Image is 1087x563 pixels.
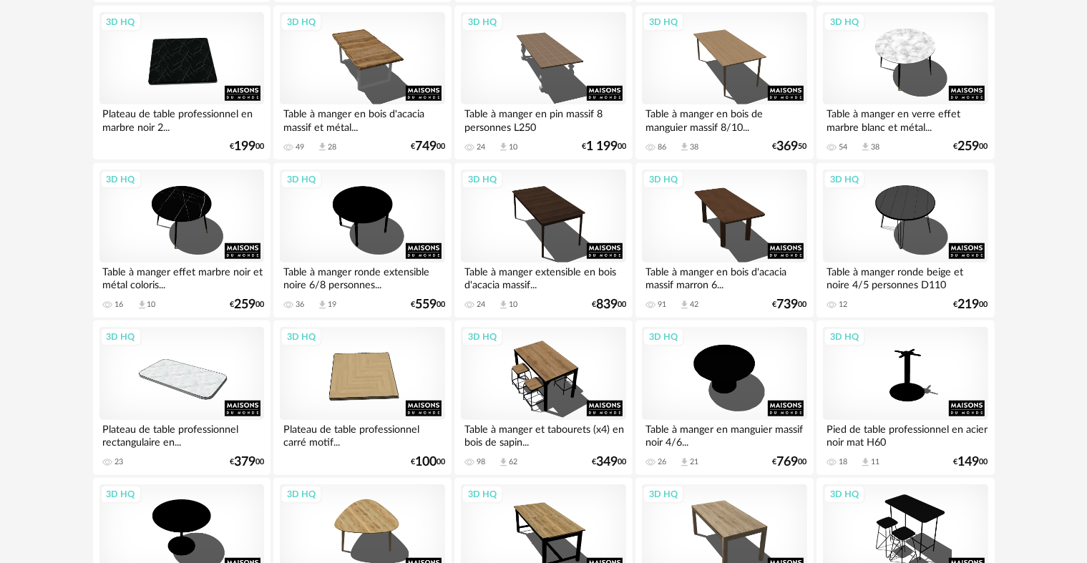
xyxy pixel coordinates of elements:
span: 199 [234,142,255,152]
span: 839 [596,300,618,310]
span: 1 199 [586,142,618,152]
div: Table à manger effet marbre noir et métal coloris... [99,263,264,291]
div: 86 [658,142,666,152]
div: 3D HQ [462,13,503,31]
span: 219 [958,300,980,310]
div: Table à manger en bois d'acacia massif et métal... [280,104,444,133]
span: 259 [958,142,980,152]
div: 3D HQ [100,13,142,31]
div: 12 [839,300,847,310]
div: 38 [871,142,879,152]
div: 3D HQ [281,170,322,189]
div: 62 [509,457,517,467]
div: 3D HQ [281,13,322,31]
div: € 00 [411,142,445,152]
a: 3D HQ Pied de table professionnel en acier noir mat H60 18 Download icon 11 €14900 [817,320,994,475]
a: 3D HQ Table à manger extensible en bois d'acacia massif... 24 Download icon 10 €83900 [454,163,632,318]
div: € 00 [954,300,988,310]
div: Table à manger en bois de manguier massif 8/10... [642,104,806,133]
a: 3D HQ Table à manger en bois d'acacia massif marron 6... 91 Download icon 42 €73900 [635,163,813,318]
a: 3D HQ Table à manger en bois d'acacia massif et métal... 49 Download icon 28 €74900 [273,6,451,160]
div: 18 [839,457,847,467]
span: 369 [777,142,799,152]
div: € 00 [773,457,807,467]
span: Download icon [498,457,509,468]
div: Plateau de table professionnel rectangulaire en... [99,420,264,449]
div: 3D HQ [462,485,503,504]
div: 3D HQ [643,170,684,189]
span: 259 [234,300,255,310]
span: Download icon [317,300,328,310]
span: Download icon [860,457,871,468]
div: 24 [477,142,485,152]
div: 3D HQ [643,328,684,346]
a: 3D HQ Table à manger en pin massif 8 personnes L250 24 Download icon 10 €1 19900 [454,6,632,160]
div: 3D HQ [824,170,865,189]
div: Plateau de table professionnel carré motif... [280,420,444,449]
span: 559 [415,300,437,310]
div: € 00 [592,457,626,467]
div: 36 [296,300,304,310]
span: 749 [415,142,437,152]
div: Table à manger ronde beige et noire 4/5 personnes D110 [823,263,988,291]
div: 3D HQ [100,170,142,189]
span: 379 [234,457,255,467]
span: Download icon [317,142,328,152]
div: 10 [509,300,517,310]
span: Download icon [498,142,509,152]
div: Table à manger en bois d'acacia massif marron 6... [642,263,806,291]
div: 3D HQ [462,328,503,346]
div: 26 [658,457,666,467]
div: € 00 [582,142,626,152]
a: 3D HQ Table à manger en bois de manguier massif 8/10... 86 Download icon 38 €36950 [635,6,813,160]
div: 3D HQ [643,13,684,31]
span: Download icon [679,457,690,468]
div: 10 [147,300,156,310]
div: 3D HQ [824,13,865,31]
div: € 00 [230,142,264,152]
a: 3D HQ Table à manger ronde extensible noire 6/8 personnes... 36 Download icon 19 €55900 [273,163,451,318]
div: 23 [115,457,124,467]
div: Table à manger extensible en bois d'acacia massif... [461,263,625,291]
a: 3D HQ Table à manger en verre effet marbre blanc et métal... 54 Download icon 38 €25900 [817,6,994,160]
div: Plateau de table professionnel en marbre noir 2... [99,104,264,133]
div: 3D HQ [100,328,142,346]
div: 3D HQ [281,485,322,504]
span: Download icon [498,300,509,310]
span: Download icon [860,142,871,152]
div: 16 [115,300,124,310]
div: 42 [690,300,698,310]
div: 28 [328,142,336,152]
span: Download icon [679,300,690,310]
div: 54 [839,142,847,152]
a: 3D HQ Table à manger et tabourets (x4) en bois de sapin... 98 Download icon 62 €34900 [454,320,632,475]
div: Pied de table professionnel en acier noir mat H60 [823,420,988,449]
div: Table à manger ronde extensible noire 6/8 personnes... [280,263,444,291]
div: € 00 [230,457,264,467]
a: 3D HQ Table à manger ronde beige et noire 4/5 personnes D110 12 €21900 [817,163,994,318]
a: 3D HQ Table à manger en manguier massif noir 4/6... 26 Download icon 21 €76900 [635,320,813,475]
a: 3D HQ Table à manger effet marbre noir et métal coloris... 16 Download icon 10 €25900 [93,163,270,318]
div: 24 [477,300,485,310]
div: 3D HQ [824,328,865,346]
a: 3D HQ Plateau de table professionnel carré motif... €10000 [273,320,451,475]
span: 739 [777,300,799,310]
div: 19 [328,300,336,310]
div: € 00 [954,142,988,152]
div: € 00 [411,300,445,310]
div: € 00 [230,300,264,310]
div: € 50 [773,142,807,152]
div: Table à manger et tabourets (x4) en bois de sapin... [461,420,625,449]
div: € 00 [954,457,988,467]
a: 3D HQ Plateau de table professionnel en marbre noir 2... €19900 [93,6,270,160]
div: € 00 [773,300,807,310]
span: Download icon [679,142,690,152]
div: 11 [871,457,879,467]
div: 3D HQ [824,485,865,504]
div: 3D HQ [281,328,322,346]
div: 49 [296,142,304,152]
div: 21 [690,457,698,467]
div: € 00 [411,457,445,467]
a: 3D HQ Plateau de table professionnel rectangulaire en... 23 €37900 [93,320,270,475]
div: 91 [658,300,666,310]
